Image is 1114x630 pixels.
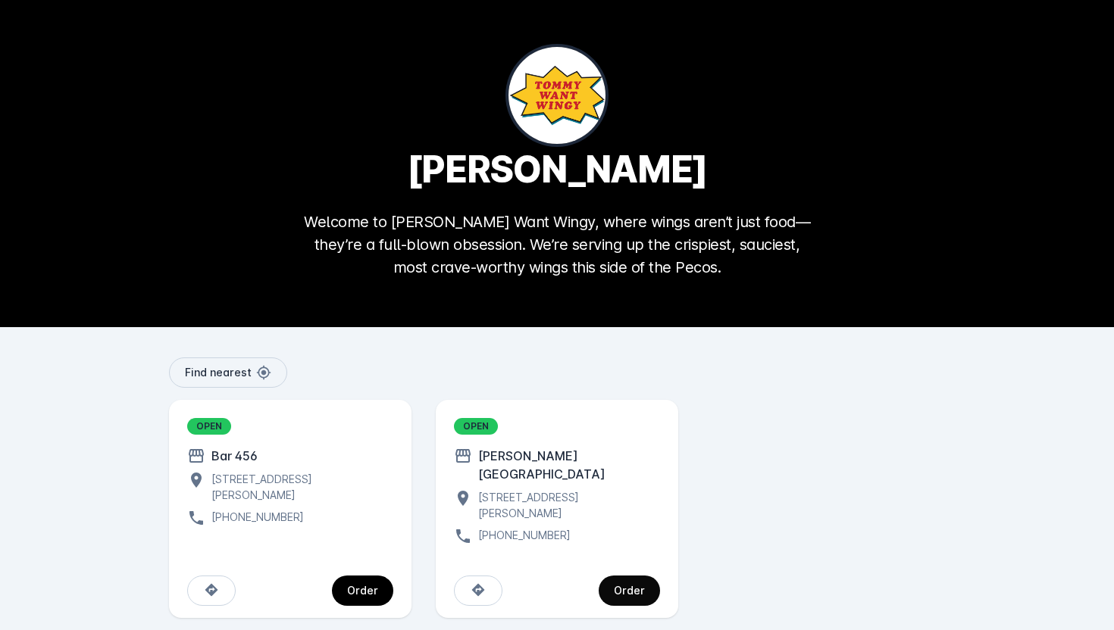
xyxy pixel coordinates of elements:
div: Bar 456 [205,447,258,465]
div: Order [347,585,378,596]
div: [STREET_ADDRESS][PERSON_NAME] [205,471,393,503]
button: continue [332,575,393,606]
div: [STREET_ADDRESS][PERSON_NAME] [472,489,660,521]
button: continue [599,575,660,606]
div: OPEN [454,418,498,435]
div: [PHONE_NUMBER] [472,527,571,545]
div: [PHONE_NUMBER] [205,509,304,527]
div: Order [614,585,645,596]
div: [PERSON_NAME][GEOGRAPHIC_DATA] [472,447,660,483]
div: OPEN [187,418,231,435]
span: Find nearest [185,367,252,378]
